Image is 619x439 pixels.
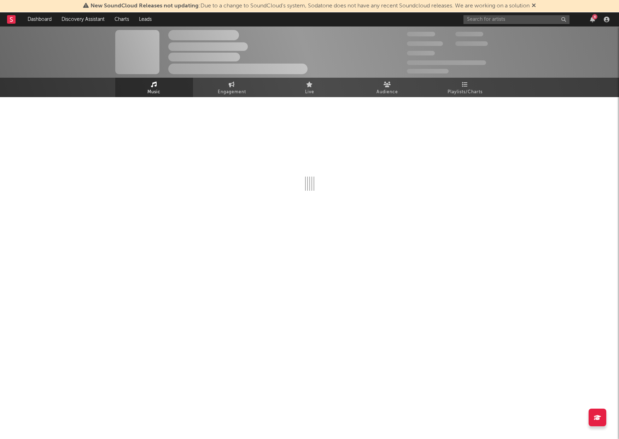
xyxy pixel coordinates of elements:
a: Leads [134,12,157,26]
span: Music [147,88,160,96]
a: Discovery Assistant [57,12,110,26]
span: : Due to a change to SoundCloud's system, Sodatone does not have any recent Soundcloud releases. ... [90,3,530,9]
span: Audience [376,88,398,96]
span: 1,000,000 [455,41,488,46]
div: 6 [592,14,597,19]
span: Jump Score: 85.0 [407,69,449,73]
span: Live [305,88,314,96]
span: 50,000,000 [407,41,443,46]
span: Playlists/Charts [448,88,483,96]
button: 6 [590,17,595,22]
span: 100,000 [455,32,483,36]
span: Engagement [218,88,246,96]
span: 50,000,000 Monthly Listeners [407,60,486,65]
input: Search for artists [463,15,570,24]
span: 100,000 [407,51,435,55]
span: New SoundCloud Releases not updating [90,3,199,9]
span: Dismiss [532,3,536,9]
a: Dashboard [23,12,57,26]
a: Audience [349,78,426,97]
a: Music [115,78,193,97]
a: Playlists/Charts [426,78,504,97]
a: Live [271,78,349,97]
a: Charts [110,12,134,26]
span: 300,000 [407,32,435,36]
a: Engagement [193,78,271,97]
